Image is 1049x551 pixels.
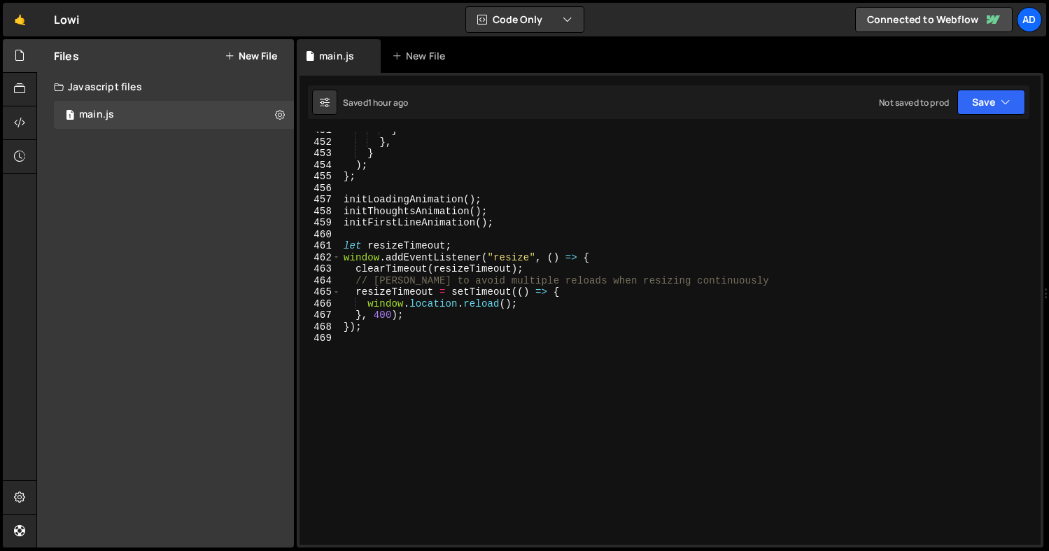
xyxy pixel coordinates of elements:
[466,7,584,32] button: Code Only
[957,90,1025,115] button: Save
[54,11,80,28] div: Lowi
[300,183,341,195] div: 456
[300,160,341,172] div: 454
[300,298,341,310] div: 466
[392,49,451,63] div: New File
[300,171,341,183] div: 455
[79,109,114,121] div: main.js
[3,3,37,36] a: 🤙
[855,7,1013,32] a: Connected to Webflow
[225,50,277,62] button: New File
[300,252,341,264] div: 462
[54,48,79,64] h2: Files
[300,263,341,275] div: 463
[300,333,341,344] div: 469
[300,321,341,333] div: 468
[300,137,341,148] div: 452
[319,49,354,63] div: main.js
[300,217,341,229] div: 459
[300,229,341,241] div: 460
[300,148,341,160] div: 453
[368,97,409,109] div: 1 hour ago
[300,286,341,298] div: 465
[37,73,294,101] div: Javascript files
[879,97,949,109] div: Not saved to prod
[54,101,294,129] div: 17330/48110.js
[300,275,341,287] div: 464
[343,97,408,109] div: Saved
[1017,7,1042,32] a: Ad
[300,206,341,218] div: 458
[300,309,341,321] div: 467
[300,194,341,206] div: 457
[300,240,341,252] div: 461
[66,111,74,122] span: 1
